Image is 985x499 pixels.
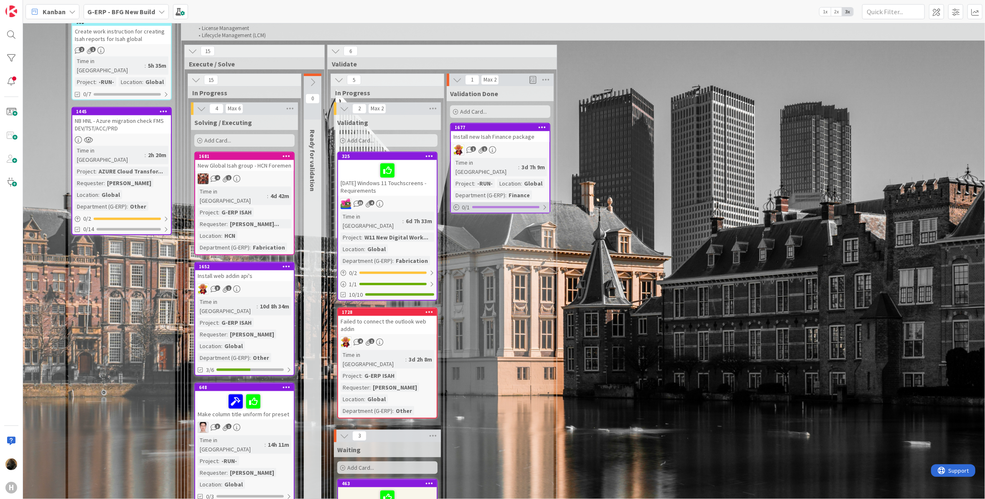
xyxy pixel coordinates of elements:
[218,456,219,466] span: :
[215,285,220,291] span: 3
[404,216,434,226] div: 6d 7h 33m
[83,225,94,234] span: 0/14
[455,125,550,130] div: 1677
[5,5,17,17] img: Visit kanbanzone.com
[305,94,320,104] span: 0
[18,1,38,11] span: Support
[475,179,495,188] div: -RUN-
[338,308,437,316] div: 1728
[143,77,166,87] div: Global
[338,199,437,209] div: JK
[199,264,294,270] div: 1652
[99,190,122,199] div: Global
[72,115,171,134] div: NB HNL - Azure migration check FMS DEV/TST/ACC/PRD
[105,178,153,188] div: [PERSON_NAME]
[268,191,291,201] div: 4d 42m
[369,339,374,344] span: 1
[90,47,96,52] span: 1
[198,173,209,184] img: JK
[72,26,171,44] div: Create work instruction for creating Isah reports for Isah global
[198,231,221,240] div: Location
[341,256,392,265] div: Department (G-ERP)
[337,308,438,419] a: 1728Failed to connect the outlook web addinLCTime in [GEOGRAPHIC_DATA]:3d 2h 8mProject:G-ERP ISAH...
[75,77,95,87] div: Project
[337,446,361,454] span: Waiting
[402,216,404,226] span: :
[341,350,405,369] div: Time in [GEOGRAPHIC_DATA]
[341,395,364,404] div: Location
[97,167,165,176] div: AZURE Cloud Transfor...
[198,422,209,433] img: ll
[342,153,437,159] div: 325
[227,330,228,339] span: :
[522,179,545,188] div: Global
[347,137,374,144] span: Add Card...
[95,167,97,176] span: :
[5,458,17,470] img: ND
[338,160,437,196] div: [DATE] Windows 11 Touchscreens - Requirements
[358,339,363,344] span: 4
[219,456,239,466] div: -RUN-
[142,77,143,87] span: :
[337,152,438,301] a: 325[DATE] Windows 11 Touchscreens - RequirementsJKTime in [GEOGRAPHIC_DATA]:6d 7h 33mProject:W11 ...
[227,219,228,229] span: :
[43,7,66,17] span: Kanban
[75,202,127,211] div: Department (G-ERP)
[451,202,550,213] div: 0/1
[195,173,294,184] div: JK
[195,153,294,160] div: 1681
[201,46,215,56] span: 15
[83,214,91,223] span: 0 / 2
[222,480,245,489] div: Global
[338,279,437,290] div: 1/1
[267,191,268,201] span: :
[341,371,361,380] div: Project
[251,243,287,252] div: Fabrication
[460,108,487,115] span: Add Card...
[361,233,362,242] span: :
[218,318,219,327] span: :
[249,353,251,362] span: :
[75,190,98,199] div: Location
[204,137,231,144] span: Add Card...
[338,268,437,278] div: 0/2
[198,435,265,454] div: Time in [GEOGRAPHIC_DATA]
[337,118,368,127] span: Validating
[198,208,218,217] div: Project
[228,330,276,339] div: [PERSON_NAME]
[226,285,232,291] span: 1
[72,214,171,224] div: 0/2
[451,124,550,131] div: 1677
[465,75,479,85] span: 1
[505,191,506,200] span: :
[451,145,550,155] div: LC
[365,395,388,404] div: Global
[347,75,361,85] span: 5
[358,200,363,206] span: 23
[198,187,267,205] div: Time in [GEOGRAPHIC_DATA]
[95,77,97,87] span: :
[195,263,294,281] div: 1652Install web addin api's
[198,456,218,466] div: Project
[251,353,271,362] div: Other
[453,158,518,176] div: Time in [GEOGRAPHIC_DATA]
[198,353,249,362] div: Department (G-ERP)
[79,47,84,52] span: 2
[451,131,550,142] div: Install new Isah Finance package
[344,46,358,56] span: 6
[221,341,222,351] span: :
[128,202,148,211] div: Other
[453,179,474,188] div: Project
[349,290,363,299] span: 10/10
[257,302,258,311] span: :
[76,109,171,115] div: 1445
[518,163,519,172] span: :
[862,4,925,19] input: Quick Filter...
[206,366,214,374] span: 3/6
[249,243,251,252] span: :
[219,318,254,327] div: G-ERP ISAH
[482,146,487,152] span: 1
[471,146,476,152] span: 1
[364,395,365,404] span: :
[145,150,146,160] span: :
